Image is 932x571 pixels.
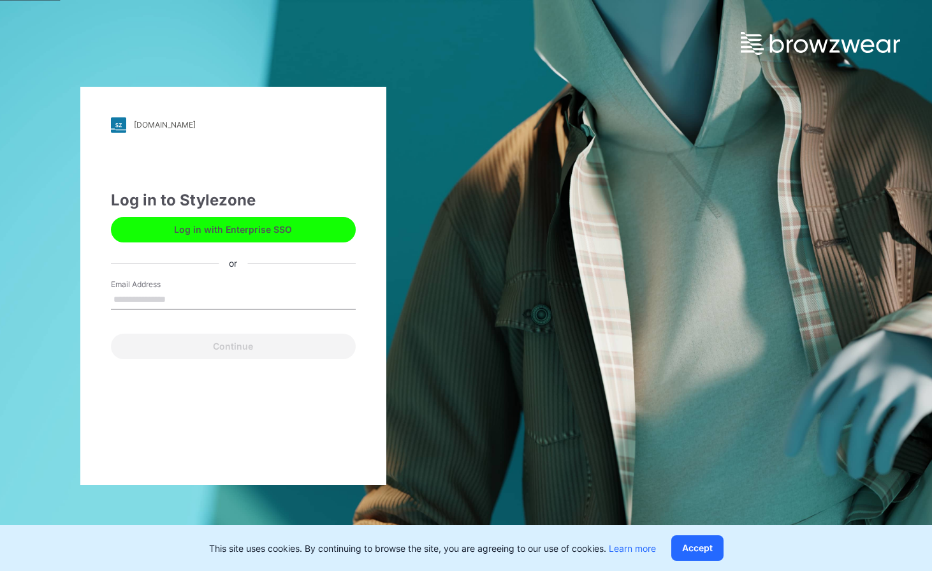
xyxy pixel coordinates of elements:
div: or [219,256,247,270]
label: Email Address [111,279,200,290]
img: stylezone-logo.562084cfcfab977791bfbf7441f1a819.svg [111,117,126,133]
a: [DOMAIN_NAME] [111,117,356,133]
a: Learn more [609,543,656,554]
div: Log in to Stylezone [111,189,356,212]
div: [DOMAIN_NAME] [134,120,196,130]
button: Accept [671,535,724,561]
img: browzwear-logo.e42bd6dac1945053ebaf764b6aa21510.svg [741,32,900,55]
p: This site uses cookies. By continuing to browse the site, you are agreeing to our use of cookies. [209,542,656,555]
button: Log in with Enterprise SSO [111,217,356,242]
